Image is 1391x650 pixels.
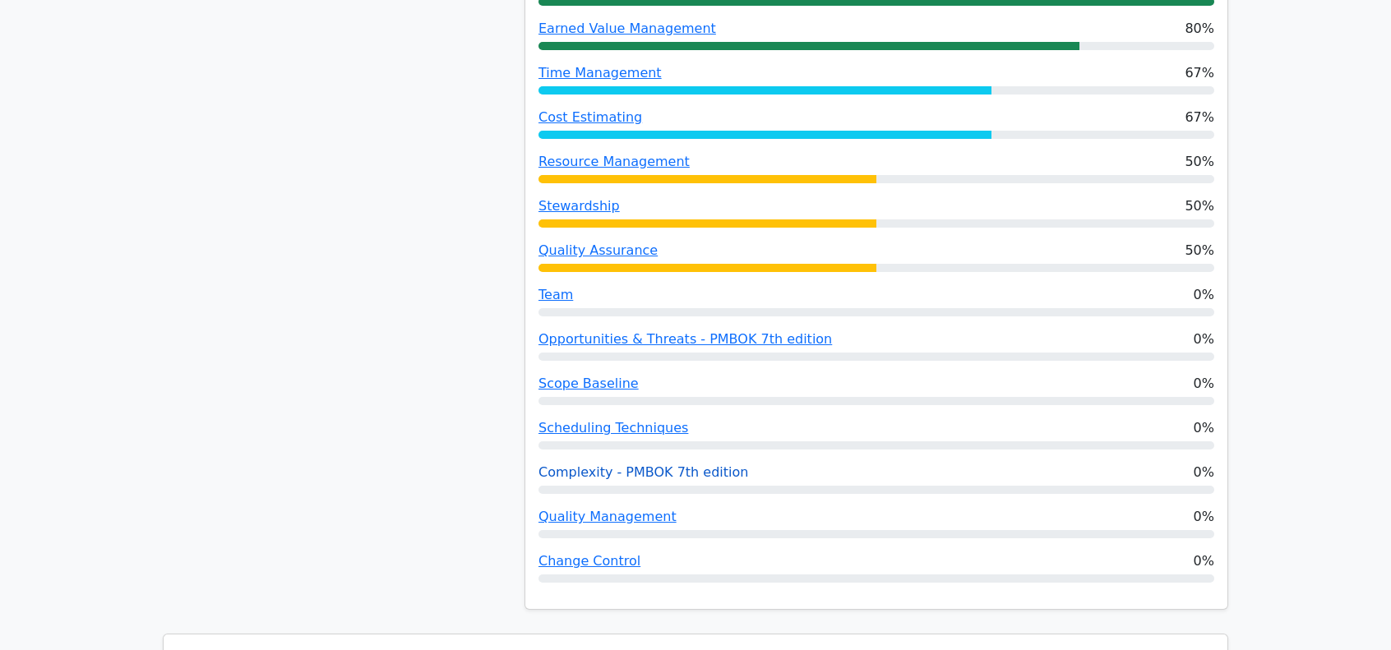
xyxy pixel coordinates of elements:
span: 0% [1194,551,1214,571]
span: 67% [1185,63,1214,83]
span: 50% [1185,196,1214,216]
span: 80% [1185,19,1214,39]
span: 0% [1194,418,1214,438]
a: Scope Baseline [538,376,639,391]
span: 50% [1185,152,1214,172]
span: 0% [1194,374,1214,394]
span: 0% [1194,463,1214,482]
a: Scheduling Techniques [538,420,688,436]
a: Complexity - PMBOK 7th edition [538,464,748,480]
a: Time Management [538,65,662,81]
span: 50% [1185,241,1214,260]
a: Change Control [538,553,640,569]
span: 67% [1185,108,1214,127]
a: Quality Assurance [538,242,658,258]
a: Resource Management [538,154,690,169]
a: Quality Management [538,509,677,524]
span: 0% [1194,285,1214,305]
a: Team [538,287,573,302]
a: Cost Estimating [538,109,642,125]
span: 0% [1194,507,1214,527]
a: Earned Value Management [538,21,716,36]
a: Opportunities & Threats - PMBOK 7th edition [538,331,832,347]
span: 0% [1194,330,1214,349]
a: Stewardship [538,198,620,214]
